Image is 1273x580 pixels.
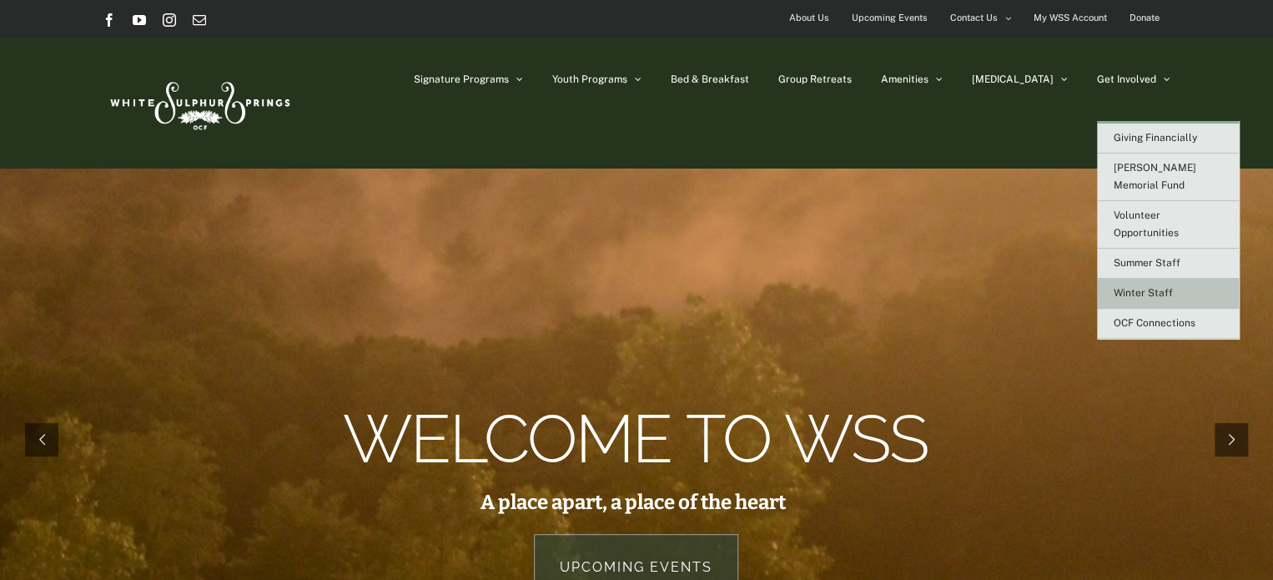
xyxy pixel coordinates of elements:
span: Signature Programs [414,74,509,84]
a: [MEDICAL_DATA] [972,38,1068,121]
span: Youth Programs [552,74,627,84]
span: Contact Us [950,6,998,30]
a: OCF Connections [1097,309,1239,339]
a: Amenities [881,38,943,121]
span: My WSS Account [1034,6,1107,30]
span: [PERSON_NAME] Memorial Fund [1114,162,1196,191]
a: [PERSON_NAME] Memorial Fund [1097,154,1239,201]
a: Winter Staff [1097,279,1239,309]
a: Signature Programs [414,38,523,121]
a: Youth Programs [552,38,642,121]
span: Bed & Breakfast [671,74,749,84]
a: Bed & Breakfast [671,38,749,121]
span: Amenities [881,74,928,84]
span: Volunteer Opportunities [1114,209,1179,239]
span: Upcoming Events [852,6,928,30]
img: White Sulphur Springs Logo [103,63,294,142]
span: Get Involved [1097,74,1156,84]
nav: Main Menu [414,38,1170,121]
span: Winter Staff [1114,287,1173,299]
a: Get Involved [1097,38,1170,121]
a: Group Retreats [778,38,852,121]
span: Group Retreats [778,74,852,84]
span: Giving Financially [1114,132,1197,144]
a: Giving Financially [1097,124,1239,154]
span: Donate [1130,6,1160,30]
rs-layer: Welcome to WSS [343,421,928,458]
a: Summer Staff [1097,249,1239,279]
span: Summer Staff [1114,257,1180,269]
span: About Us [789,6,829,30]
span: OCF Connections [1114,317,1195,329]
span: [MEDICAL_DATA] [972,74,1054,84]
a: Volunteer Opportunities [1097,201,1239,249]
rs-layer: A place apart, a place of the heart [481,493,786,512]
